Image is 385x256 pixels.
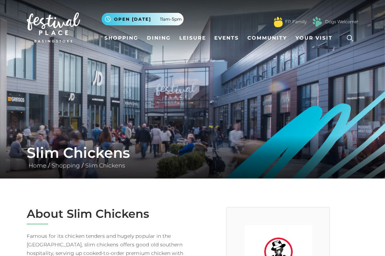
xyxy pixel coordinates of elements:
[293,31,339,45] a: Your Visit
[102,31,141,45] a: Shopping
[160,16,182,22] span: 11am-5pm
[211,31,242,45] a: Events
[50,162,82,169] a: Shopping
[325,19,358,25] a: Dogs Welcome!
[27,162,48,169] a: Home
[176,31,209,45] a: Leisure
[144,31,174,45] a: Dining
[27,144,358,161] h1: Slim Chickens
[102,13,184,25] button: Open [DATE] 11am-5pm
[285,19,307,25] a: FP Family
[21,144,364,170] div: / /
[296,34,333,42] span: Your Visit
[27,207,187,221] h2: About Slim Chickens
[245,31,290,45] a: Community
[114,16,151,22] span: Open [DATE]
[83,162,127,169] a: Slim Chickens
[27,12,80,42] img: Festival Place Logo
